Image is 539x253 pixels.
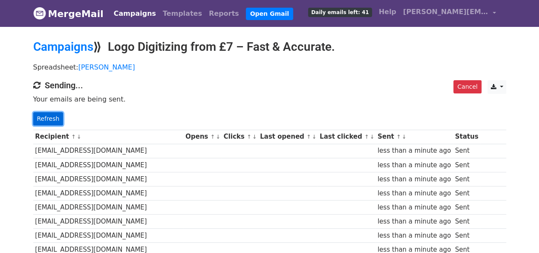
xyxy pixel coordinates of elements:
img: MergeMail logo [33,7,46,20]
th: Opens [183,130,222,144]
th: Recipient [33,130,184,144]
td: [EMAIL_ADDRESS][DOMAIN_NAME] [33,144,184,158]
div: less than a minute ago [378,231,451,241]
th: Clicks [222,130,258,144]
div: less than a minute ago [378,189,451,198]
div: less than a minute ago [378,146,451,156]
a: [PERSON_NAME] [78,63,135,71]
td: [EMAIL_ADDRESS][DOMAIN_NAME] [33,215,184,229]
div: less than a minute ago [378,160,451,170]
div: less than a minute ago [378,174,451,184]
p: Spreadsheet: [33,63,506,72]
span: [PERSON_NAME][EMAIL_ADDRESS][DOMAIN_NAME] [403,7,488,17]
div: less than a minute ago [378,203,451,212]
th: Status [453,130,480,144]
a: Campaigns [110,5,159,22]
a: Cancel [453,80,481,93]
a: MergeMail [33,5,104,23]
th: Last clicked [317,130,375,144]
a: Daily emails left: 41 [305,3,375,20]
h2: ⟫ Logo Digitizing from £7 – Fast & Accurate. [33,40,506,54]
a: Open Gmail [246,8,293,20]
a: [PERSON_NAME][EMAIL_ADDRESS][DOMAIN_NAME] [400,3,499,23]
a: Templates [159,5,205,22]
td: Sent [453,144,480,158]
span: Daily emails left: 41 [308,8,372,17]
a: Help [375,3,400,20]
a: ↑ [306,134,311,140]
td: [EMAIL_ADDRESS][DOMAIN_NAME] [33,229,184,243]
a: Reports [205,5,242,22]
td: [EMAIL_ADDRESS][DOMAIN_NAME] [33,201,184,215]
iframe: Chat Widget [496,212,539,253]
a: ↓ [252,134,257,140]
a: Campaigns [33,40,93,54]
th: Last opened [258,130,317,144]
div: less than a minute ago [378,217,451,227]
td: Sent [453,215,480,229]
a: ↓ [370,134,375,140]
td: [EMAIL_ADDRESS][DOMAIN_NAME] [33,158,184,172]
td: [EMAIL_ADDRESS][DOMAIN_NAME] [33,186,184,200]
td: Sent [453,229,480,243]
td: [EMAIL_ADDRESS][DOMAIN_NAME] [33,172,184,186]
a: ↓ [216,134,220,140]
td: Sent [453,172,480,186]
a: ↓ [77,134,81,140]
a: ↑ [71,134,76,140]
th: Sent [375,130,453,144]
a: Refresh [33,112,63,125]
a: ↓ [312,134,317,140]
a: ↑ [247,134,251,140]
p: Your emails are being sent. [33,95,506,104]
a: ↑ [210,134,215,140]
h4: Sending... [33,80,506,90]
a: ↑ [364,134,369,140]
td: Sent [453,158,480,172]
a: ↓ [402,134,406,140]
a: ↑ [396,134,401,140]
td: Sent [453,186,480,200]
td: Sent [453,201,480,215]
